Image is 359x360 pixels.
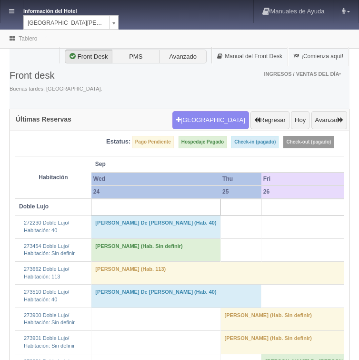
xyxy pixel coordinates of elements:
th: 24 [91,185,220,198]
a: ¡Comienza aquí! [288,47,349,66]
a: [GEOGRAPHIC_DATA][PERSON_NAME] [23,15,119,30]
a: 273900 Doble Lujo/Habitación: Sin definir [24,312,75,326]
label: Front Desk [65,50,112,64]
label: Check-out (pagado) [283,136,334,148]
th: 26 [261,185,349,198]
button: Avanzar [311,111,347,129]
span: Buenas tardes, [GEOGRAPHIC_DATA]. [10,85,102,93]
label: Check-in (pagado) [231,136,279,148]
a: Tablero [19,35,37,42]
button: Hoy [291,111,309,129]
label: Hospedaje Pagado [179,136,227,148]
h4: Últimas Reservas [16,116,71,123]
a: 273510 Doble Lujo/Habitación: 40 [24,289,69,302]
a: Manual del Front Desk [212,47,288,66]
th: Thu [220,173,261,185]
label: PMS [112,50,160,64]
b: Doble Lujo [19,203,49,210]
span: Ingresos / Ventas del día [264,71,341,77]
strong: Habitación [39,174,68,181]
span: Sep [95,160,258,168]
a: 273662 Doble Lujo/Habitación: 113 [24,266,69,279]
th: Wed [91,173,220,185]
a: 272230 Doble Lujo/Habitación: 40 [24,220,69,233]
a: 273901 Doble Lujo/Habitación: Sin definir [24,335,75,349]
dt: Información del Hotel [23,5,100,15]
th: Fri [261,173,349,185]
label: Avanzado [159,50,207,64]
button: [GEOGRAPHIC_DATA] [172,111,249,129]
h3: Front desk [10,70,102,81]
td: [PERSON_NAME] De [PERSON_NAME] (Hab. 40) [91,216,220,238]
label: Pago Pendiente [132,136,174,148]
label: Estatus: [106,137,130,146]
td: [PERSON_NAME] (Hab. Sin definir) [91,238,220,261]
td: [PERSON_NAME] De [PERSON_NAME] (Hab. 40) [91,285,261,308]
a: 273454 Doble Lujo/Habitación: Sin definir [24,243,75,257]
button: Regresar [250,111,289,129]
th: 25 [220,185,261,198]
span: [GEOGRAPHIC_DATA][PERSON_NAME] [28,16,106,30]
